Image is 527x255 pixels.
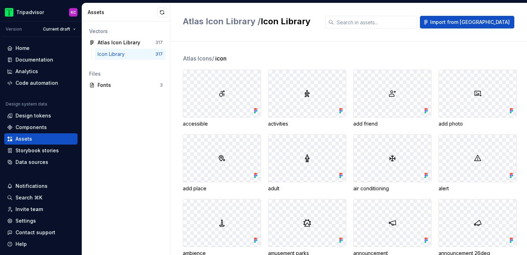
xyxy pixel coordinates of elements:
[98,39,140,46] div: Atlas Icon Library
[98,82,160,89] div: Fonts
[86,79,166,91] a: Fonts3
[439,120,517,127] div: add photo
[268,185,346,192] div: adult
[4,133,77,145] a: Assets
[4,54,77,65] a: Documentation
[4,66,77,77] a: Analytics
[183,16,261,26] span: Atlas Icon Library /
[15,68,38,75] div: Analytics
[4,77,77,89] a: Code automation
[15,194,42,201] div: Search ⌘K
[15,229,55,236] div: Contact support
[89,28,163,35] div: Vectors
[268,120,346,127] div: activities
[212,55,214,62] span: /
[15,56,53,63] div: Documentation
[15,124,47,131] div: Components
[43,26,70,32] span: Current draft
[334,16,417,28] input: Search in assets...
[4,180,77,192] button: Notifications
[4,227,77,238] button: Contact support
[420,16,514,28] button: Import from [GEOGRAPHIC_DATA]
[40,24,79,34] button: Current draft
[4,192,77,203] button: Search ⌘K
[155,40,163,45] div: 317
[4,145,77,156] a: Storybook stories
[183,16,317,27] h2: Icon Library
[4,43,77,54] a: Home
[4,215,77,227] a: Settings
[430,19,510,26] span: Import from [GEOGRAPHIC_DATA]
[95,49,166,60] a: Icon Library317
[155,51,163,57] div: 317
[1,5,80,20] button: TripadvisorKC
[4,238,77,250] button: Help
[439,185,517,192] div: alert
[89,70,163,77] div: Files
[15,206,43,213] div: Invite team
[15,241,27,248] div: Help
[15,112,51,119] div: Design tokens
[4,122,77,133] a: Components
[160,82,163,88] div: 3
[16,9,44,16] div: Tripadvisor
[4,204,77,215] a: Invite team
[98,51,128,58] div: Icon Library
[353,185,432,192] div: air conditioning
[15,217,36,224] div: Settings
[15,45,30,52] div: Home
[6,101,47,107] div: Design system data
[353,120,432,127] div: add friend
[4,157,77,168] a: Data sources
[5,8,13,17] img: 0ed0e8b8-9446-497d-bad0-376821b19aa5.png
[183,185,261,192] div: add place
[4,110,77,121] a: Design tokens
[15,159,48,166] div: Data sources
[15,183,48,190] div: Notifications
[215,54,227,63] span: icon
[71,9,76,15] div: KC
[15,135,32,142] div: Assets
[15,147,59,154] div: Storybook stories
[183,54,215,63] span: Atlas Icons
[88,9,157,16] div: Assets
[6,26,22,32] div: Version
[86,37,166,48] a: Atlas Icon Library317
[15,79,58,87] div: Code automation
[183,120,261,127] div: accessible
